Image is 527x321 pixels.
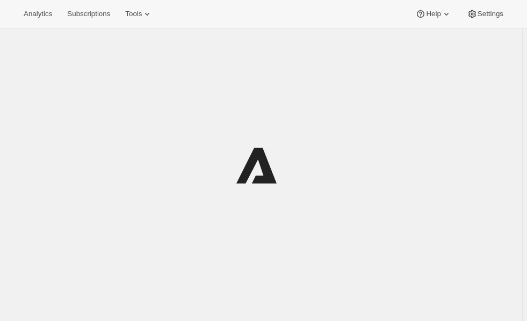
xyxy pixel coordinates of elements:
[119,6,159,21] button: Tools
[426,10,441,18] span: Help
[17,6,59,21] button: Analytics
[67,10,110,18] span: Subscriptions
[24,10,52,18] span: Analytics
[61,6,117,21] button: Subscriptions
[460,6,510,21] button: Settings
[125,10,142,18] span: Tools
[478,10,503,18] span: Settings
[409,6,458,21] button: Help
